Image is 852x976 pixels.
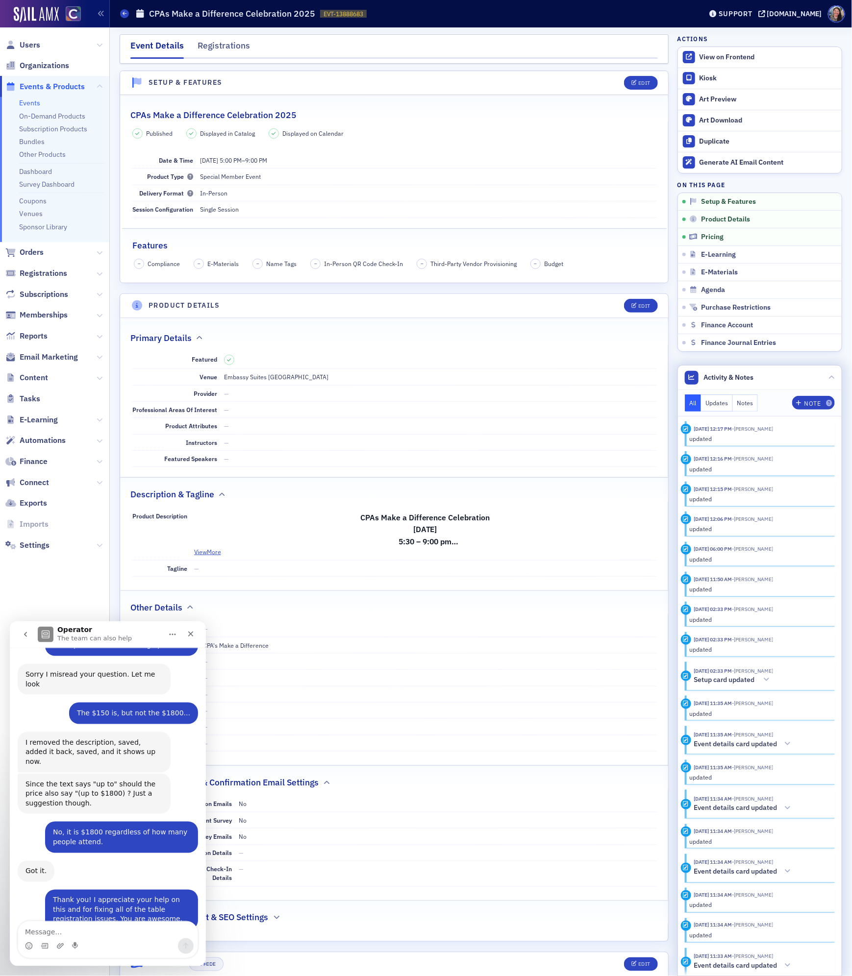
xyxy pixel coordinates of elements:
[732,576,773,583] span: Aidan Sullivan
[5,477,49,488] a: Connect
[689,931,828,940] div: updated
[165,422,217,430] span: Product Attributes
[20,268,67,279] span: Registrations
[19,209,43,218] a: Venues
[5,289,68,300] a: Subscriptions
[732,667,773,674] span: Tiffany Carson
[732,515,773,522] span: Tiffany Carson
[689,434,828,443] div: updated
[194,564,199,572] span: —
[19,167,52,176] a: Dashboard
[130,776,319,789] h2: Post-Registration & Confirmation Email Settings
[694,962,777,971] h5: Event details card updated
[732,606,773,612] span: Tiffany Carson
[681,762,691,773] div: Update
[681,735,691,745] div: Activity
[148,259,180,268] span: Compliance
[689,585,828,593] div: updated
[681,921,691,931] div: Update
[732,922,773,928] span: Tiffany Carson
[266,259,297,268] span: Name Tags
[694,867,794,877] button: Event details card updated
[694,425,732,432] time: 9/24/2025 12:17 PM
[20,477,49,488] span: Connect
[224,390,229,397] span: —
[732,455,773,462] span: Tiffany Carson
[20,352,78,363] span: Email Marketing
[681,454,691,464] div: Update
[20,498,47,509] span: Exports
[132,205,193,213] span: Session Configuration
[5,393,40,404] a: Tasks
[132,406,217,414] span: Professional Areas Of Interest
[220,156,242,164] time: 5:00 PM
[20,310,68,320] span: Memberships
[689,494,828,503] div: updated
[694,803,794,813] button: Event details card updated
[681,424,691,434] div: Update
[732,859,773,866] span: Tiffany Carson
[828,5,845,23] span: Profile
[20,372,48,383] span: Content
[701,197,756,206] span: Setup & Features
[544,259,563,268] span: Budget
[694,961,794,971] button: Event details card updated
[689,464,828,473] div: updated
[224,422,229,430] span: —
[198,39,250,57] div: Registrations
[20,393,40,404] span: Tasks
[732,764,773,771] span: Tiffany Carson
[689,837,828,846] div: updated
[20,40,40,50] span: Users
[200,172,261,180] span: Special Member Event
[624,299,658,313] button: Edit
[5,435,66,446] a: Automations
[167,564,187,572] span: Tagline
[239,796,656,811] dd: No
[19,137,45,146] a: Bundles
[200,189,227,197] span: In-Person
[767,9,822,18] div: [DOMAIN_NAME]
[689,709,828,718] div: updated
[694,740,777,749] h5: Event details card updated
[685,394,702,412] button: All
[689,524,828,533] div: updated
[20,519,49,530] span: Imports
[681,634,691,645] div: Update
[694,515,732,522] time: 9/24/2025 12:06 PM
[130,332,192,344] h2: Primary Details
[198,260,200,267] span: –
[694,667,732,674] time: 9/2/2025 02:33 PM
[5,456,48,467] a: Finance
[200,129,255,138] span: Displayed in Catalog
[5,498,47,509] a: Exports
[678,68,842,89] a: Kiosk
[732,425,773,432] span: Tiffany Carson
[194,390,217,397] span: Provider
[758,10,826,17] button: [DOMAIN_NAME]
[20,415,58,425] span: E-Learning
[689,901,828,909] div: updated
[694,739,794,749] button: Event details card updated
[130,109,297,122] h2: CPAs Make a Difference Celebration 2025
[324,259,403,268] span: In-Person QR Code Check-In
[5,372,48,383] a: Content
[20,247,44,258] span: Orders
[681,484,691,494] div: Update
[732,892,773,899] span: Tiffany Carson
[19,222,67,231] a: Sponsor Library
[282,129,344,138] span: Displayed on Calendar
[20,60,69,71] span: Organizations
[5,60,69,71] a: Organizations
[20,540,50,551] span: Settings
